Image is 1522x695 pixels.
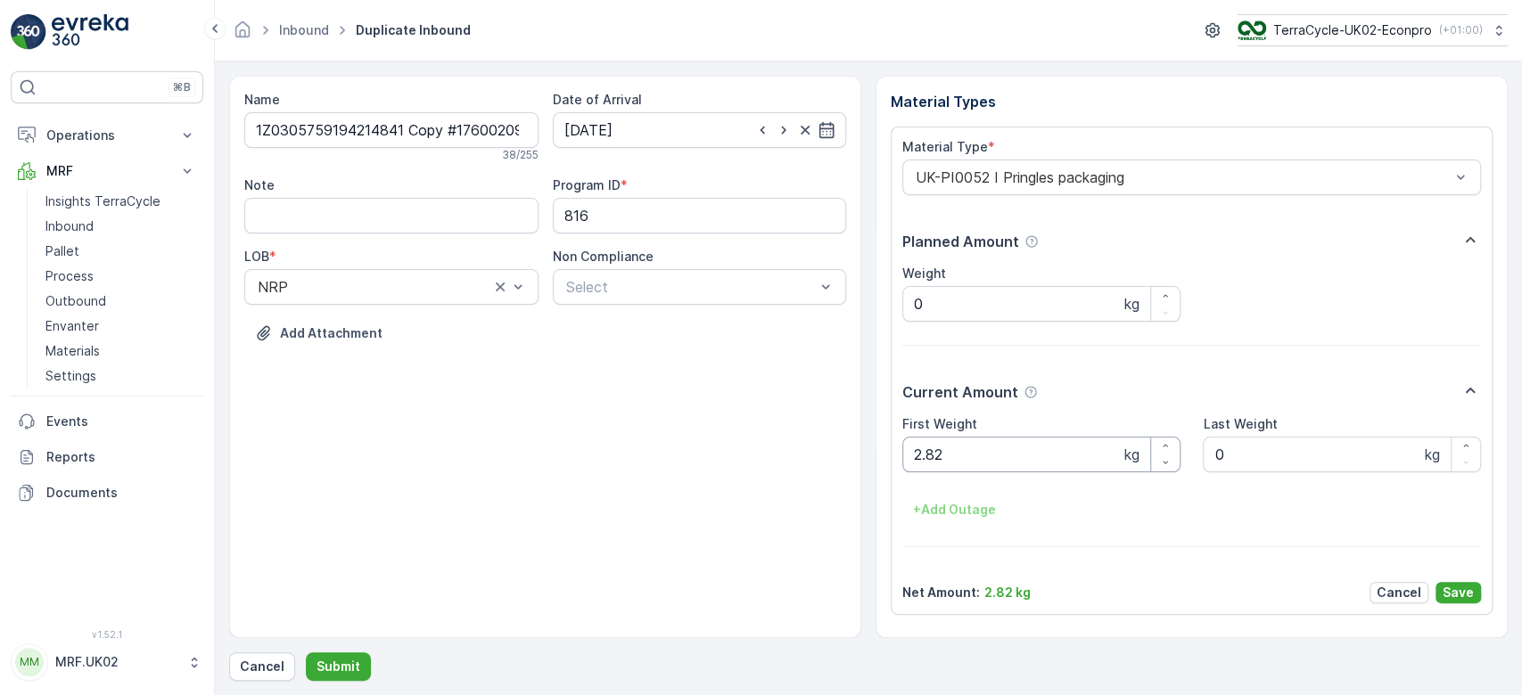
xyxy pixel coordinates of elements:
p: 38 / 255 [502,148,539,162]
label: Material Type [902,139,988,154]
p: Documents [46,484,196,502]
label: Last Weight [1203,416,1277,431]
a: Reports [11,439,203,475]
p: Select [566,276,816,298]
a: Events [11,404,203,439]
a: Envanter [38,314,203,339]
p: Operations [46,127,168,144]
p: Planned Amount [902,231,1019,252]
p: Insights TerraCycle [45,192,160,210]
img: terracycle_logo_wKaHoWT.png [1238,20,1266,40]
p: MRF [46,162,168,180]
a: Inbound [279,22,329,37]
p: kg [1425,444,1440,465]
p: Reports [46,448,196,466]
label: Name [244,92,280,107]
p: Settings [45,367,96,385]
a: Documents [11,475,203,511]
p: Process [45,267,94,285]
a: Inbound [38,214,203,239]
label: Program ID [553,177,621,192]
p: Current Amount [902,381,1018,403]
p: Cancel [240,658,284,675]
button: Cancel [229,652,295,681]
div: Help Tooltip Icon [1024,385,1038,399]
p: Envanter [45,317,99,335]
button: +Add Outage [902,495,1007,524]
p: TerraCycle-UK02-Econpro [1273,21,1432,39]
p: + Add Outage [913,501,996,519]
button: Submit [306,652,371,681]
p: kg [1124,444,1139,465]
input: dd/mm/yyyy [553,112,847,148]
label: LOB [244,249,269,264]
span: Duplicate Inbound [352,21,474,39]
a: Pallet [38,239,203,264]
button: MMMRF.UK02 [11,643,203,681]
p: Events [46,413,196,430]
a: Settings [38,364,203,388]
p: Material Types [891,91,1493,112]
a: Outbound [38,289,203,314]
p: Inbound [45,217,94,235]
p: MRF.UK02 [55,653,178,671]
a: Process [38,264,203,289]
p: Pallet [45,242,79,260]
p: Cancel [1377,584,1421,601]
span: v 1.52.1 [11,629,203,640]
div: MM [15,648,44,676]
p: Save [1443,584,1474,601]
p: Add Attachment [280,324,383,342]
p: ( +01:00 ) [1439,23,1483,37]
a: Homepage [233,27,252,42]
label: Weight [902,266,946,281]
a: Insights TerraCycle [38,189,203,214]
button: Save [1436,582,1481,603]
button: Cancel [1370,582,1428,603]
p: kg [1124,293,1139,315]
p: 2.82 kg [984,584,1031,601]
label: Date of Arrival [553,92,642,107]
p: Outbound [45,292,106,310]
button: Upload File [244,319,393,347]
p: ⌘B [173,80,191,94]
button: MRF [11,153,203,189]
button: TerraCycle-UK02-Econpro(+01:00) [1238,14,1508,46]
p: Submit [317,658,360,675]
label: Non Compliance [553,249,654,264]
p: Net Amount : [902,584,980,601]
img: logo [11,14,46,50]
label: First Weight [902,416,977,431]
div: Help Tooltip Icon [1024,234,1039,249]
p: Materials [45,342,100,360]
label: Note [244,177,275,192]
img: logo_light-DOdMpM7g.png [52,14,128,50]
button: Operations [11,118,203,153]
a: Materials [38,339,203,364]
